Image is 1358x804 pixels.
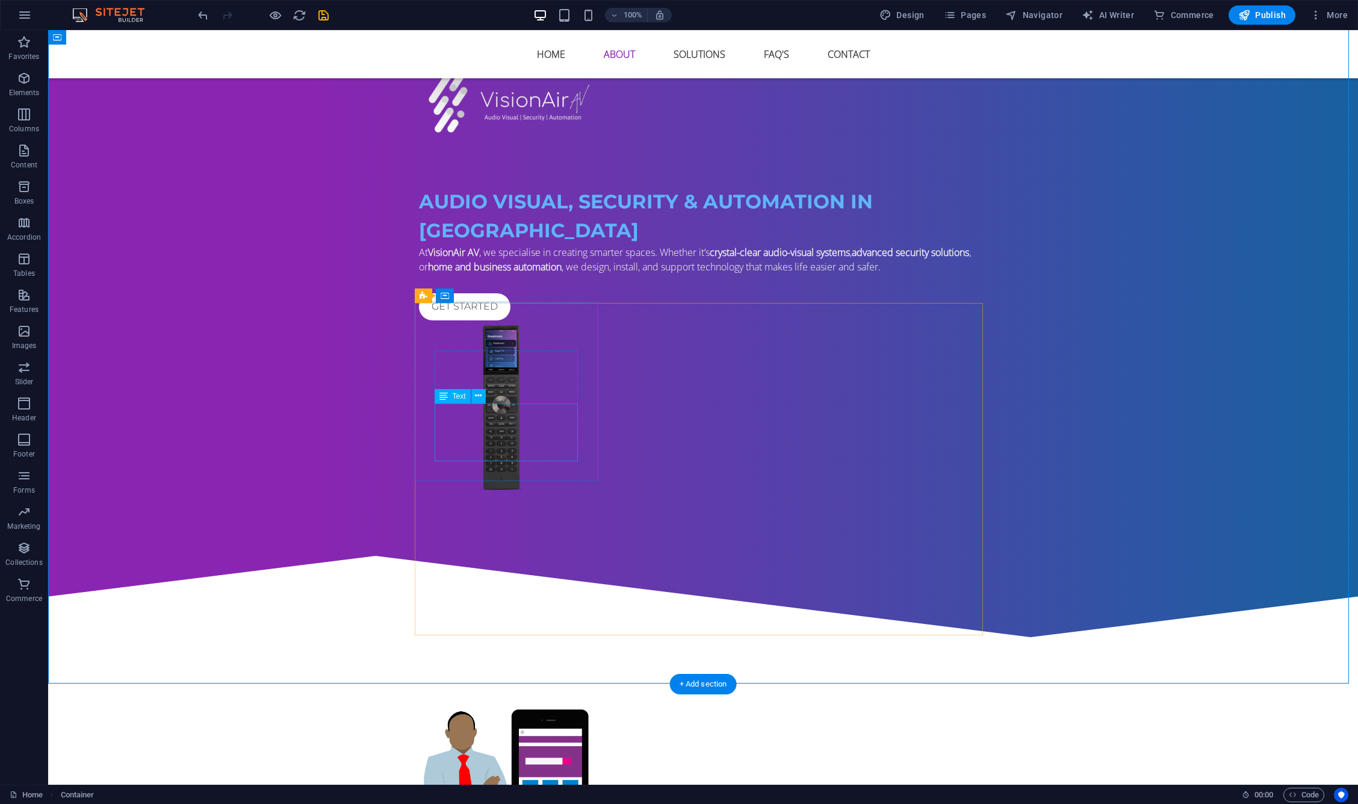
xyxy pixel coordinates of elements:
span: More [1310,9,1348,21]
span: AI Writer [1082,9,1134,21]
p: Elements [9,88,40,98]
p: Commerce [6,594,42,603]
p: Marketing [7,522,40,531]
button: Publish [1229,5,1295,25]
p: Favorites [8,52,39,61]
p: Columns [9,124,39,134]
h6: Session time [1242,788,1274,802]
p: Slider [15,377,34,387]
p: Accordion [7,232,41,242]
img: Editor Logo [69,8,160,22]
p: Tables [13,269,35,278]
h6: 100% [623,8,642,22]
button: undo [196,8,210,22]
span: Code [1289,788,1319,802]
span: Text [453,393,466,400]
i: On resize automatically adjust zoom level to fit chosen device. [654,10,665,20]
a: Click to cancel selection. Double-click to open Pages [10,788,43,802]
button: Pages [939,5,991,25]
button: AI Writer [1077,5,1139,25]
p: Footer [13,449,35,459]
p: Collections [5,558,42,567]
button: reload [292,8,306,22]
p: Boxes [14,196,34,206]
button: Usercentrics [1334,788,1348,802]
button: Navigator [1000,5,1067,25]
p: Header [12,413,36,423]
div: Design (Ctrl+Alt+Y) [875,5,929,25]
p: Content [11,160,37,170]
button: Commerce [1149,5,1219,25]
iframe: To enrich screen reader interactions, please activate Accessibility in Grammarly extension settings [48,30,1358,785]
nav: breadcrumb [61,788,95,802]
p: Images [12,341,37,351]
p: Forms [13,485,35,495]
span: Commerce [1153,9,1214,21]
button: Code [1283,788,1324,802]
button: save [316,8,330,22]
span: Design [879,9,925,21]
i: Undo: Change text (Ctrl+Z) [196,8,210,22]
span: 00 00 [1254,788,1273,802]
div: + Add section [670,674,737,694]
span: Publish [1238,9,1286,21]
span: Pages [944,9,986,21]
button: More [1305,5,1353,25]
button: 100% [605,8,648,22]
i: Reload page [293,8,306,22]
p: Features [10,305,39,314]
button: Click here to leave preview mode and continue editing [268,8,282,22]
span: : [1263,790,1265,799]
span: Navigator [1005,9,1062,21]
button: Design [875,5,929,25]
span: Click to select. Double-click to edit [61,788,95,802]
i: Save (Ctrl+S) [317,8,330,22]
